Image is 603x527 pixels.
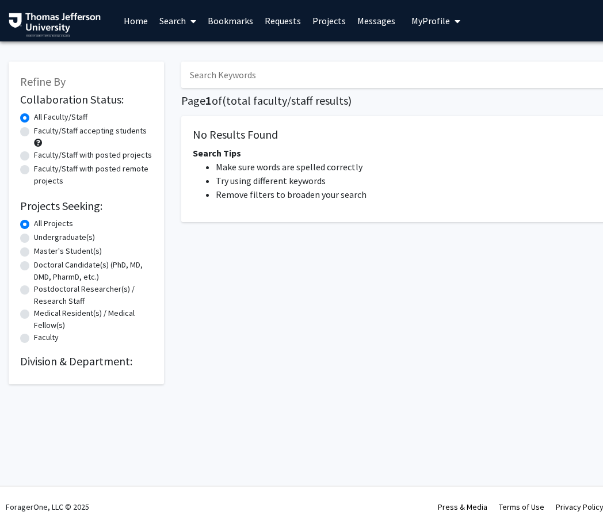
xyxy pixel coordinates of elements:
[193,147,241,159] span: Search Tips
[34,231,95,243] label: Undergraduate(s)
[411,15,450,26] span: My Profile
[205,93,212,108] span: 1
[34,149,152,161] label: Faculty/Staff with posted projects
[34,163,152,187] label: Faculty/Staff with posted remote projects
[259,1,307,41] a: Requests
[499,502,544,512] a: Terms of Use
[34,217,73,230] label: All Projects
[9,13,101,37] img: Thomas Jefferson University Logo
[438,502,487,512] a: Press & Media
[34,307,152,331] label: Medical Resident(s) / Medical Fellow(s)
[118,1,154,41] a: Home
[34,283,152,307] label: Postdoctoral Researcher(s) / Research Staff
[352,1,401,41] a: Messages
[20,93,152,106] h2: Collaboration Status:
[202,1,259,41] a: Bookmarks
[34,331,59,343] label: Faculty
[6,487,89,527] div: ForagerOne, LLC © 2025
[20,199,152,213] h2: Projects Seeking:
[154,1,202,41] a: Search
[34,125,147,137] label: Faculty/Staff accepting students
[20,354,152,368] h2: Division & Department:
[20,74,66,89] span: Refine By
[34,259,152,283] label: Doctoral Candidate(s) (PhD, MD, DMD, PharmD, etc.)
[9,475,49,518] iframe: Chat
[307,1,352,41] a: Projects
[34,245,102,257] label: Master's Student(s)
[34,111,87,123] label: All Faculty/Staff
